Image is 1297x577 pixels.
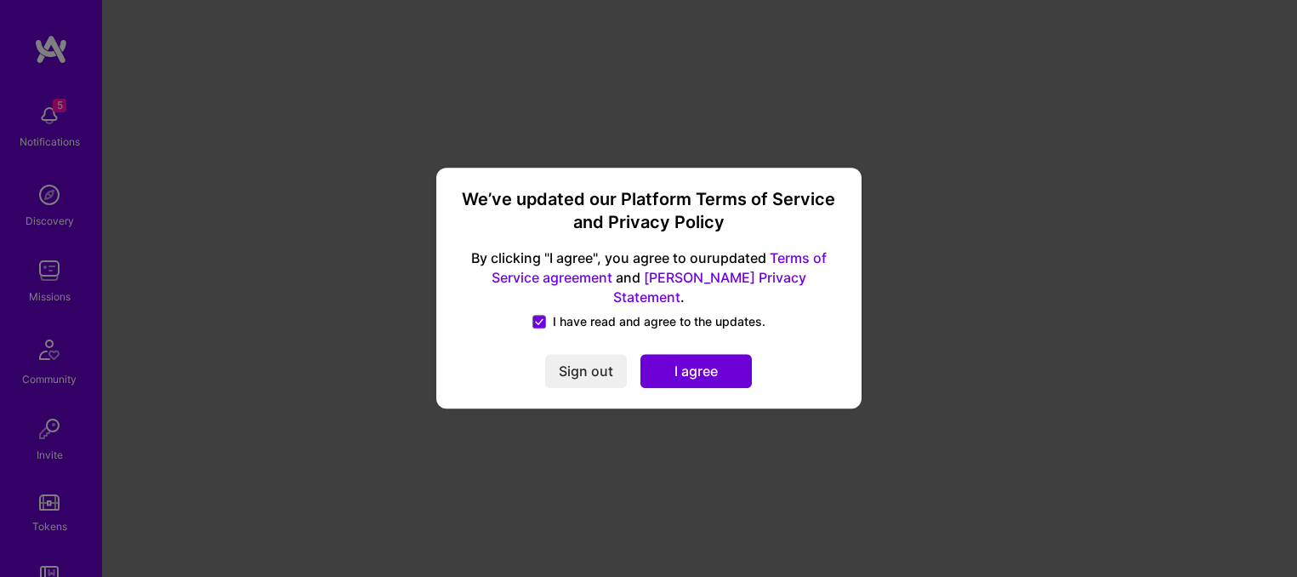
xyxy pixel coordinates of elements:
button: I agree [640,355,752,389]
span: I have read and agree to the updates. [553,314,765,331]
h3: We’ve updated our Platform Terms of Service and Privacy Policy [457,188,841,235]
a: Terms of Service agreement [492,249,827,286]
button: Sign out [545,355,627,389]
a: [PERSON_NAME] Privacy Statement [613,269,806,306]
span: By clicking "I agree", you agree to our updated and . [457,249,841,307]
